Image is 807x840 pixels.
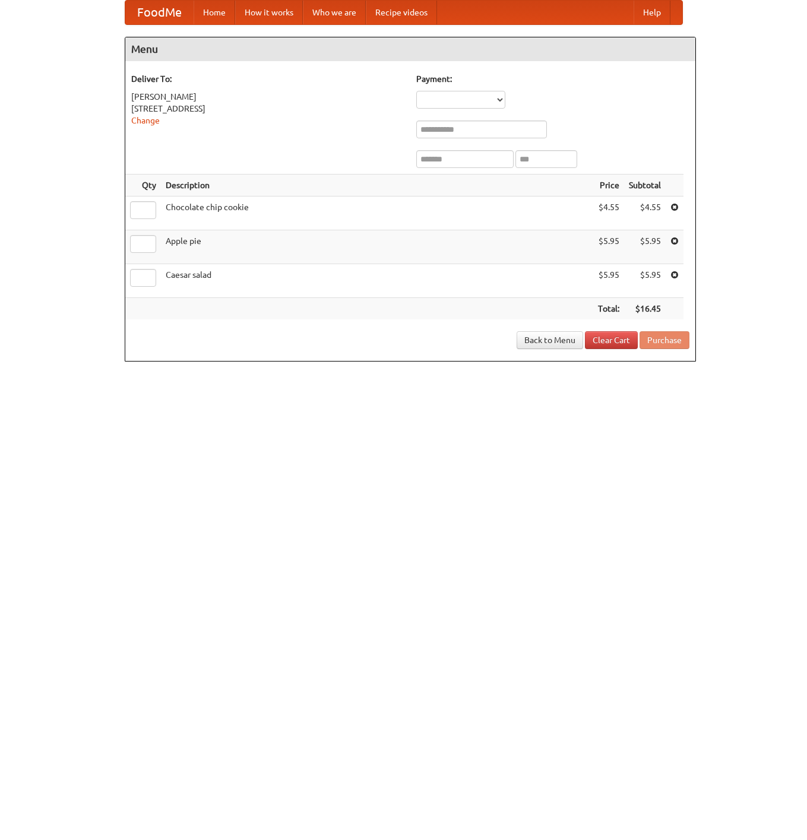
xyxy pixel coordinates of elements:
[634,1,670,24] a: Help
[131,91,404,103] div: [PERSON_NAME]
[235,1,303,24] a: How it works
[303,1,366,24] a: Who we are
[624,196,666,230] td: $4.55
[161,196,593,230] td: Chocolate chip cookie
[125,37,695,61] h4: Menu
[125,1,194,24] a: FoodMe
[161,175,593,196] th: Description
[161,264,593,298] td: Caesar salad
[593,230,624,264] td: $5.95
[131,73,404,85] h5: Deliver To:
[131,116,160,125] a: Change
[624,264,666,298] td: $5.95
[161,230,593,264] td: Apple pie
[125,175,161,196] th: Qty
[194,1,235,24] a: Home
[416,73,689,85] h5: Payment:
[624,230,666,264] td: $5.95
[593,298,624,320] th: Total:
[131,103,404,115] div: [STREET_ADDRESS]
[593,175,624,196] th: Price
[593,196,624,230] td: $4.55
[593,264,624,298] td: $5.95
[366,1,437,24] a: Recipe videos
[517,331,583,349] a: Back to Menu
[585,331,638,349] a: Clear Cart
[624,175,666,196] th: Subtotal
[640,331,689,349] button: Purchase
[624,298,666,320] th: $16.45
